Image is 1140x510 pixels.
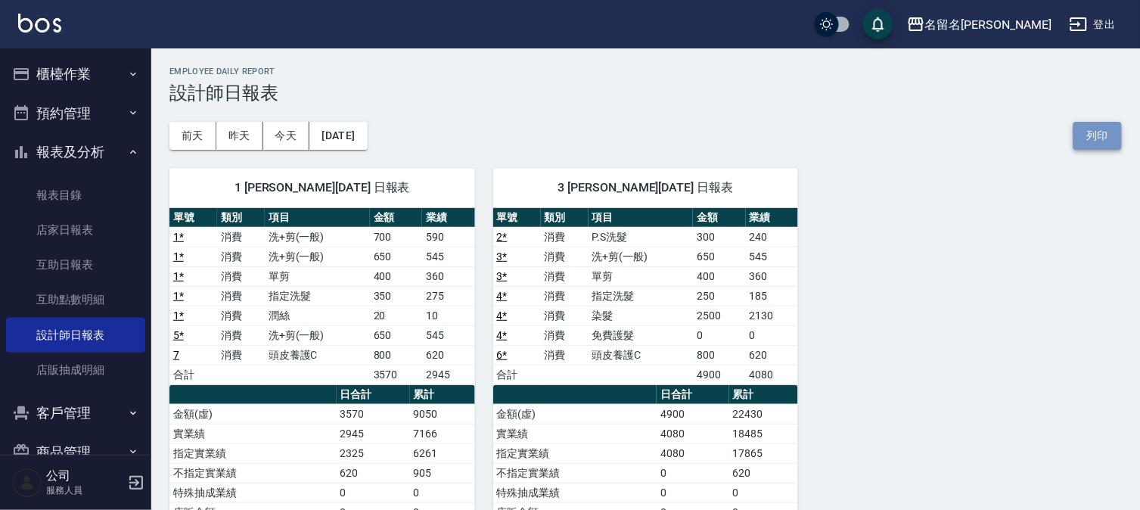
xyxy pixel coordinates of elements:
td: 消費 [217,266,265,286]
button: 登出 [1064,11,1122,39]
th: 累計 [410,385,475,405]
span: 1 [PERSON_NAME][DATE] 日報表 [188,180,457,195]
td: 金額(虛) [493,404,657,424]
button: 名留名[PERSON_NAME] [901,9,1058,40]
td: 洗+剪(一般) [589,247,694,266]
button: 商品管理 [6,433,145,472]
td: 4080 [657,443,729,463]
h3: 設計師日報表 [169,82,1122,104]
td: 2945 [337,424,410,443]
td: 650 [693,247,745,266]
td: 650 [370,247,422,266]
td: 不指定實業績 [169,463,337,483]
td: 800 [370,345,422,365]
td: 360 [422,266,474,286]
td: 350 [370,286,422,306]
th: 金額 [370,208,422,228]
td: 22430 [729,404,799,424]
td: 590 [422,227,474,247]
td: 0 [657,463,729,483]
td: 4080 [746,365,798,384]
td: 0 [337,483,410,502]
td: 9050 [410,404,475,424]
th: 類別 [541,208,589,228]
td: 染髮 [589,306,694,325]
td: 10 [422,306,474,325]
th: 業績 [422,208,474,228]
td: 消費 [541,286,589,306]
td: 潤絲 [265,306,370,325]
td: 360 [746,266,798,286]
td: 頭皮養護C [589,345,694,365]
td: 0 [746,325,798,345]
td: 650 [370,325,422,345]
td: 消費 [217,325,265,345]
td: 620 [337,463,410,483]
th: 單號 [493,208,541,228]
td: 2945 [422,365,474,384]
td: 消費 [541,306,589,325]
td: 6261 [410,443,475,463]
td: 合計 [169,365,217,384]
td: 400 [370,266,422,286]
td: 800 [693,345,745,365]
td: 不指定實業績 [493,463,657,483]
button: 客戶管理 [6,393,145,433]
td: 指定洗髮 [589,286,694,306]
td: 特殊抽成業績 [493,483,657,502]
button: [DATE] [309,122,367,150]
a: 報表目錄 [6,178,145,213]
td: 實業績 [493,424,657,443]
td: P.S洗髮 [589,227,694,247]
td: 18485 [729,424,799,443]
td: 0 [693,325,745,345]
td: 免費護髮 [589,325,694,345]
table: a dense table [493,208,799,385]
span: 3 [PERSON_NAME][DATE] 日報表 [511,180,781,195]
td: 700 [370,227,422,247]
td: 消費 [541,227,589,247]
a: 設計師日報表 [6,318,145,353]
td: 620 [729,463,799,483]
th: 日合計 [337,385,410,405]
td: 620 [746,345,798,365]
a: 7 [173,349,179,361]
div: 名留名[PERSON_NAME] [925,15,1051,34]
td: 3570 [337,404,410,424]
th: 項目 [265,208,370,228]
td: 250 [693,286,745,306]
td: 275 [422,286,474,306]
h5: 公司 [46,468,123,484]
td: 4900 [657,404,729,424]
td: 消費 [217,306,265,325]
td: 0 [410,483,475,502]
button: save [863,9,893,39]
table: a dense table [169,208,475,385]
button: 報表及分析 [6,132,145,172]
td: 單剪 [589,266,694,286]
th: 單號 [169,208,217,228]
td: 545 [422,325,474,345]
a: 店家日報表 [6,213,145,247]
h2: Employee Daily Report [169,67,1122,76]
a: 店販抽成明細 [6,353,145,387]
td: 指定實業績 [493,443,657,463]
td: 指定洗髮 [265,286,370,306]
img: Person [12,468,42,498]
td: 特殊抽成業績 [169,483,337,502]
td: 消費 [217,247,265,266]
td: 20 [370,306,422,325]
td: 金額(虛) [169,404,337,424]
td: 2325 [337,443,410,463]
td: 400 [693,266,745,286]
td: 實業績 [169,424,337,443]
button: 昨天 [216,122,263,150]
th: 項目 [589,208,694,228]
td: 單剪 [265,266,370,286]
td: 消費 [541,345,589,365]
td: 620 [422,345,474,365]
a: 互助日報表 [6,247,145,282]
td: 消費 [541,266,589,286]
th: 業績 [746,208,798,228]
a: 互助點數明細 [6,282,145,317]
